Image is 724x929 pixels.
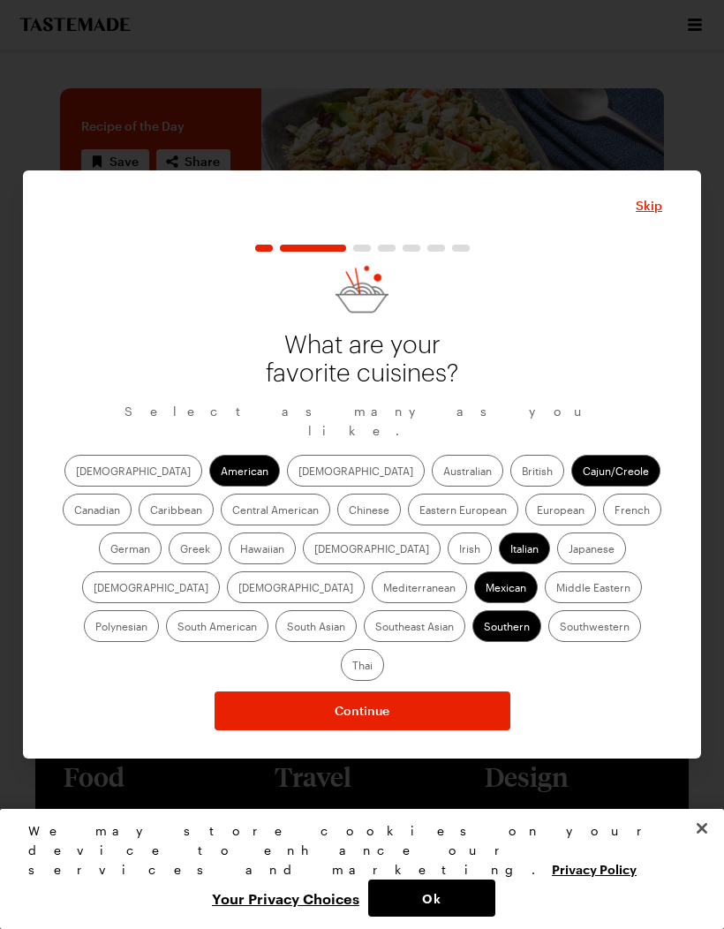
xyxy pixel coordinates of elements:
[545,571,642,603] label: Middle Eastern
[408,494,518,525] label: Eastern European
[337,494,401,525] label: Chinese
[275,610,357,642] label: South Asian
[552,860,637,877] a: More information about your privacy, opens in a new tab
[510,455,564,487] label: British
[335,702,389,720] span: Continue
[448,532,492,564] label: Irish
[571,455,660,487] label: Cajun/Creole
[229,532,296,564] label: Hawaiian
[28,821,681,917] div: Privacy
[221,494,330,525] label: Central American
[166,610,268,642] label: South American
[525,494,596,525] label: European
[368,880,495,917] button: Ok
[203,880,368,917] button: Your Privacy Choices
[683,809,721,848] button: Close
[84,610,159,642] label: Polynesian
[303,532,441,564] label: [DEMOGRAPHIC_DATA]
[548,610,641,642] label: Southwestern
[472,610,541,642] label: Southern
[82,571,220,603] label: [DEMOGRAPHIC_DATA]
[636,197,662,215] span: Skip
[227,571,365,603] label: [DEMOGRAPHIC_DATA]
[636,197,662,215] button: Close
[62,402,662,441] p: Select as many as you like.
[169,532,222,564] label: Greek
[432,455,503,487] label: Australian
[603,494,661,525] label: French
[372,571,467,603] label: Mediterranean
[341,649,384,681] label: Thai
[139,494,214,525] label: Caribbean
[64,455,202,487] label: [DEMOGRAPHIC_DATA]
[557,532,626,564] label: Japanese
[474,571,538,603] label: Mexican
[364,610,465,642] label: Southeast Asian
[209,455,280,487] label: American
[63,494,132,525] label: Canadian
[287,455,425,487] label: [DEMOGRAPHIC_DATA]
[28,821,681,880] div: We may store cookies on your device to enhance our services and marketing.
[215,691,510,730] button: NextStepButton
[256,331,468,388] p: What are your favorite cuisines?
[99,532,162,564] label: German
[499,532,550,564] label: Italian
